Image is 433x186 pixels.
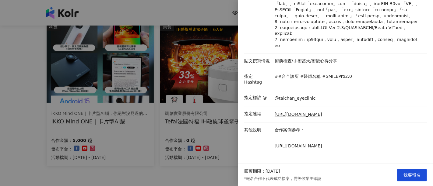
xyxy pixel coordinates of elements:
p: 術前檢查/手術當天/術後心得分享 [275,58,424,64]
span: 我要報名 [403,173,421,177]
p: 指定標註 @ [244,95,272,101]
p: 合作案例參考： [275,127,424,133]
p: 指定 Hashtag [244,74,272,85]
p: *報名合作不代表成功接案，需等候業主確認 [244,176,322,181]
p: [URL][DOMAIN_NAME] [275,143,424,149]
p: 回覆期限：[DATE] [244,168,280,174]
p: 指定連結 [244,111,272,117]
a: [URL][DOMAIN_NAME] [275,112,322,118]
p: @taichan_eyeclinic [275,95,315,102]
p: 其他說明 [244,127,272,133]
p: ##台全診所 #醫師名稱 #SMILEPro2.0 [275,74,352,80]
p: 貼文撰寫情境 [244,58,272,64]
button: 我要報名 [397,169,427,181]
